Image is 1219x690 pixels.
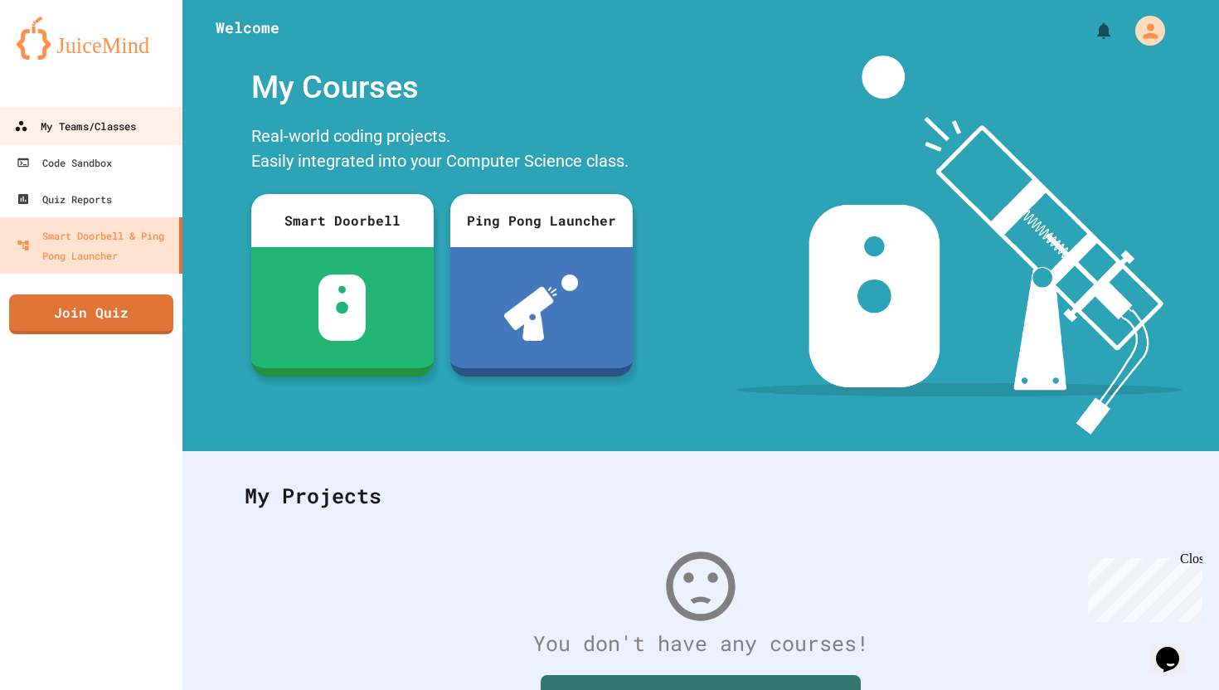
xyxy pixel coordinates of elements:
[17,153,112,172] div: Code Sandbox
[251,194,434,247] div: Smart Doorbell
[1063,17,1118,45] div: My Notifications
[1118,12,1169,50] div: My Account
[318,275,366,341] img: sdb-white.svg
[17,226,172,265] div: Smart Doorbell & Ping Pong Launcher
[14,116,136,137] div: My Teams/Classes
[228,628,1173,659] div: You don't have any courses!
[737,56,1182,435] img: banner-image-my-projects.png
[7,7,114,105] div: Chat with us now!Close
[1081,552,1202,622] iframe: chat widget
[17,189,112,209] div: Quiz Reports
[1149,624,1202,673] iframe: chat widget
[504,275,578,341] img: ppl-with-ball.png
[17,17,166,60] img: logo-orange.svg
[243,119,641,182] div: Real-world coding projects. Easily integrated into your Computer Science class.
[450,194,633,247] div: Ping Pong Launcher
[243,56,641,119] div: My Courses
[9,294,173,334] a: Join Quiz
[228,464,1173,528] div: My Projects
